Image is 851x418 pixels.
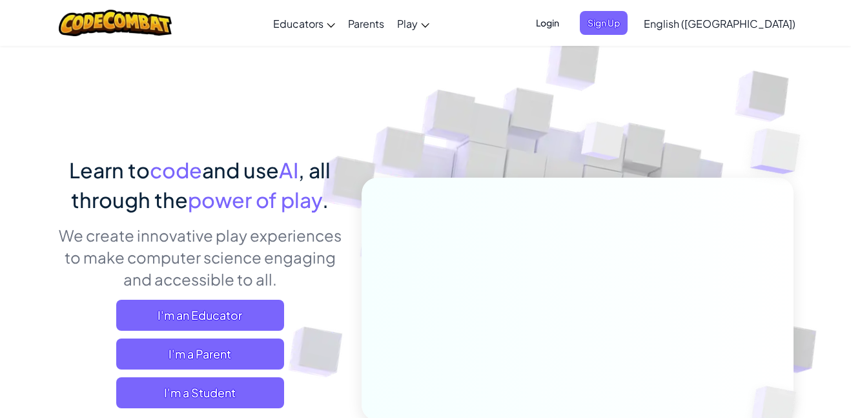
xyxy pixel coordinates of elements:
img: Overlap cubes [557,96,650,193]
button: Sign Up [580,11,628,35]
a: English ([GEOGRAPHIC_DATA]) [637,6,802,41]
img: Overlap cubes [724,97,836,206]
button: I'm a Student [116,377,284,408]
span: and use [202,157,279,183]
span: Learn to [69,157,150,183]
a: I'm an Educator [116,300,284,331]
a: I'm a Parent [116,339,284,370]
span: . [322,187,329,213]
a: Educators [267,6,342,41]
span: power of play [188,187,322,213]
button: Login [528,11,567,35]
span: code [150,157,202,183]
span: AI [279,157,298,183]
span: Educators [273,17,323,30]
a: Play [391,6,436,41]
img: CodeCombat logo [59,10,172,36]
a: Parents [342,6,391,41]
span: Play [397,17,418,30]
span: English ([GEOGRAPHIC_DATA]) [644,17,795,30]
p: We create innovative play experiences to make computer science engaging and accessible to all. [57,224,342,290]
